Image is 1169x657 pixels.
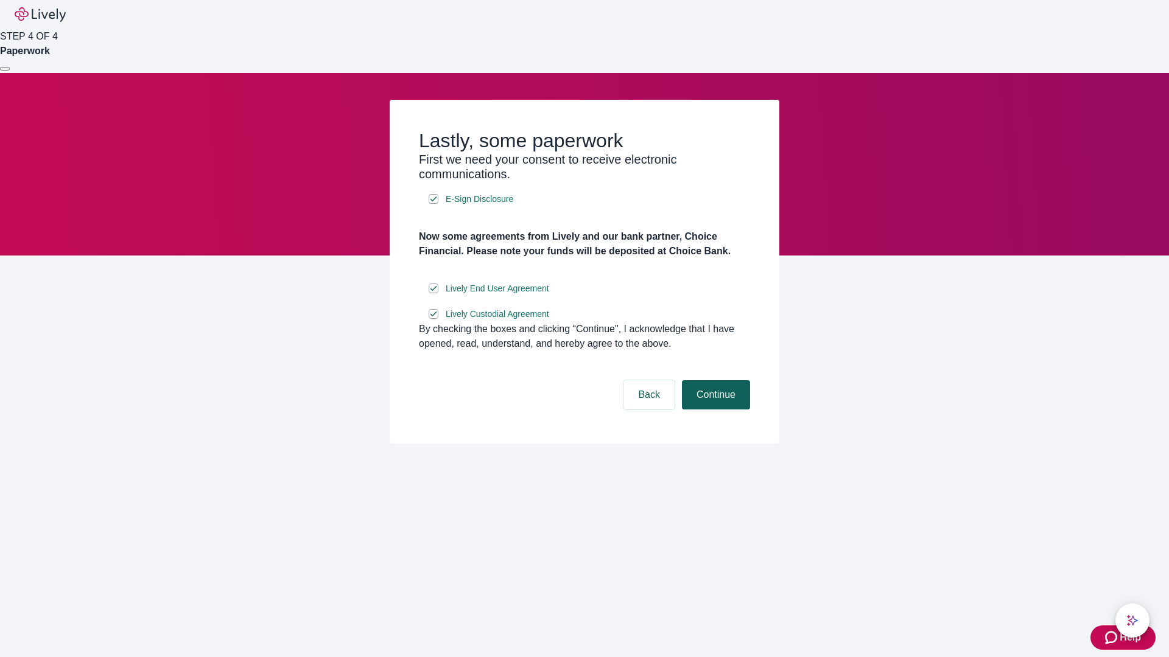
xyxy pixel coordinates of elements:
[419,322,750,351] div: By checking the boxes and clicking “Continue", I acknowledge that I have opened, read, understand...
[682,380,750,409] button: Continue
[15,7,66,22] img: Lively
[443,281,552,296] a: e-sign disclosure document
[1105,630,1120,645] svg: Zendesk support icon
[443,192,516,207] a: e-sign disclosure document
[623,380,675,409] button: Back
[443,307,552,322] a: e-sign disclosure document
[419,129,750,152] h2: Lastly, some paperwork
[1126,614,1139,627] svg: Lively AI Assistant
[1120,630,1141,645] span: Help
[1090,625,1156,650] button: Zendesk support iconHelp
[419,229,750,259] h4: Now some agreements from Lively and our bank partner, Choice Financial. Please note your funds wi...
[446,282,549,295] span: Lively End User Agreement
[1115,603,1150,638] button: chat
[446,308,549,321] span: Lively Custodial Agreement
[446,193,513,206] span: E-Sign Disclosure
[419,152,750,181] h3: First we need your consent to receive electronic communications.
